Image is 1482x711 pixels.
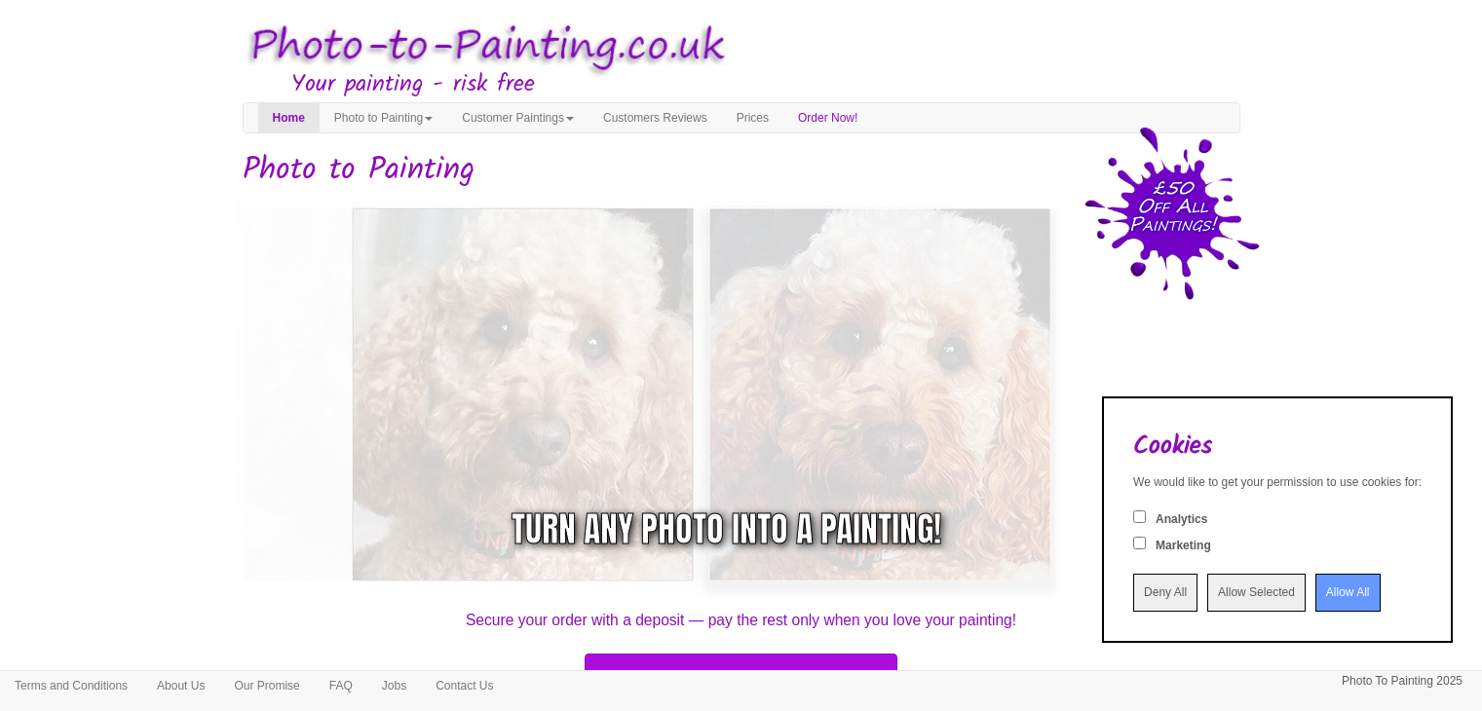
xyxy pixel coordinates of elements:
[1084,127,1260,300] img: 50 pound price drop
[228,192,959,597] img: Oil painting of a dog
[142,671,219,700] a: About Us
[233,10,732,85] img: Photo to Painting
[291,72,1240,97] h3: Your painting - risk free
[1133,474,1422,491] div: We would like to get your permission to use cookies for:
[1133,574,1197,612] input: Deny All
[447,103,589,132] a: Customer Paintings
[367,671,421,700] a: Jobs
[512,505,941,554] div: Turn any photo into a painting!
[783,103,872,132] a: Order Now!
[1207,574,1306,612] input: Allow Selected
[589,103,722,132] a: Customers Reviews
[1133,432,1422,461] h2: Cookies
[722,103,783,132] a: Prices
[320,103,447,132] a: Photo to Painting
[243,153,1240,187] h1: Photo to Painting
[219,671,314,700] a: Our Promise
[421,671,508,700] a: Contact Us
[315,671,367,700] a: FAQ
[1156,538,1211,554] label: Marketing
[336,192,1067,597] img: monty-small.jpg
[1315,574,1381,612] input: Allow All
[1342,671,1463,692] p: Photo To Painting 2025
[258,103,320,132] a: Home
[1156,511,1207,528] label: Analytics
